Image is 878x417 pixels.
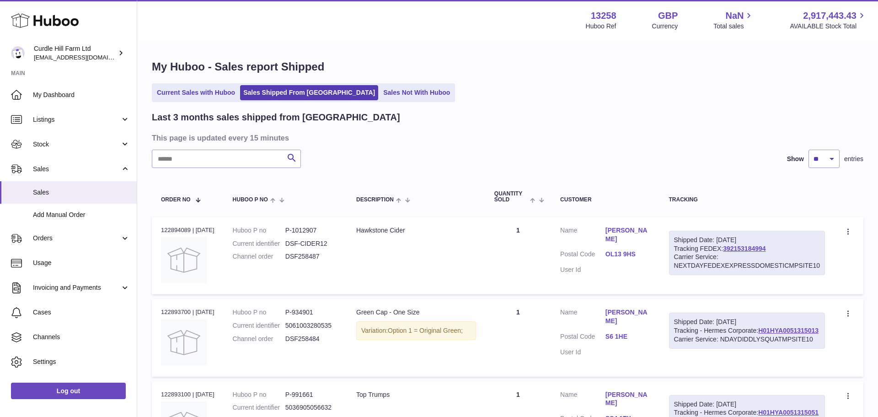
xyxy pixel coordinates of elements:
[787,155,804,163] label: Show
[560,332,605,343] dt: Postal Code
[605,226,651,244] a: [PERSON_NAME]
[758,409,819,416] a: H01HYA0051315051
[758,327,819,334] a: H01HYA0051315013
[33,333,130,341] span: Channels
[723,245,766,252] a: 392153184994
[161,308,214,316] div: 122893700 | [DATE]
[285,321,338,330] dd: 5061003280535
[713,22,754,31] span: Total sales
[11,46,25,60] img: internalAdmin-13258@internal.huboo.com
[658,10,678,22] strong: GBP
[674,236,820,244] div: Shipped Date: [DATE]
[669,313,825,349] div: Tracking - Hermes Corporate:
[605,308,651,325] a: [PERSON_NAME]
[356,226,476,235] div: Hawkstone Cider
[33,357,130,366] span: Settings
[669,197,825,203] div: Tracking
[33,165,120,173] span: Sales
[803,10,857,22] span: 2,917,443.43
[285,335,338,343] dd: DSF258484
[233,308,285,317] dt: Huboo P no
[152,111,400,124] h2: Last 3 months sales shipped from [GEOGRAPHIC_DATA]
[285,239,338,248] dd: DSF-CIDER12
[560,197,650,203] div: Customer
[233,226,285,235] dt: Huboo P no
[233,321,285,330] dt: Current identifier
[161,390,214,399] div: 122893100 | [DATE]
[33,308,130,317] span: Cases
[34,54,134,61] span: [EMAIL_ADDRESS][DOMAIN_NAME]
[388,327,463,334] span: Option 1 = Original Green;
[674,335,820,344] div: Carrier Service: NDAYDIDDLYSQUATMPSITE10
[161,320,207,365] img: no-photo.jpg
[560,390,605,410] dt: Name
[233,403,285,412] dt: Current identifier
[586,22,616,31] div: Huboo Ref
[152,60,863,74] h1: My Huboo - Sales report Shipped
[790,22,867,31] span: AVAILABLE Stock Total
[33,234,120,243] span: Orders
[33,91,130,99] span: My Dashboard
[285,403,338,412] dd: 5036905056632
[485,299,551,376] td: 1
[33,211,130,219] span: Add Manual Order
[285,252,338,261] dd: DSF258487
[161,237,207,283] img: no-photo.jpg
[33,140,120,149] span: Stock
[725,10,744,22] span: NaN
[152,133,861,143] h3: This page is updated every 15 minutes
[674,400,820,409] div: Shipped Date: [DATE]
[34,44,116,62] div: Curdle Hill Farm Ltd
[33,259,130,267] span: Usage
[605,332,651,341] a: S6 1HE
[285,308,338,317] dd: P-934901
[285,226,338,235] dd: P-1012907
[233,239,285,248] dt: Current identifier
[560,265,605,274] dt: User Id
[285,390,338,399] dd: P-991661
[356,321,476,340] div: Variation:
[233,335,285,343] dt: Channel order
[33,283,120,292] span: Invoicing and Payments
[240,85,378,100] a: Sales Shipped From [GEOGRAPHIC_DATA]
[560,226,605,246] dt: Name
[154,85,238,100] a: Current Sales with Huboo
[605,250,651,259] a: OL13 9HS
[669,231,825,276] div: Tracking FEDEX:
[494,191,528,203] span: Quantity Sold
[356,390,476,399] div: Top Trumps
[11,383,126,399] a: Log out
[591,10,616,22] strong: 13258
[713,10,754,31] a: NaN Total sales
[356,308,476,317] div: Green Cap - One Size
[161,197,191,203] span: Order No
[356,197,394,203] span: Description
[790,10,867,31] a: 2,917,443.43 AVAILABLE Stock Total
[560,348,605,357] dt: User Id
[560,250,605,261] dt: Postal Code
[485,217,551,294] td: 1
[844,155,863,163] span: entries
[233,252,285,261] dt: Channel order
[33,188,130,197] span: Sales
[233,390,285,399] dt: Huboo P no
[161,226,214,234] div: 122894089 | [DATE]
[380,85,453,100] a: Sales Not With Huboo
[33,115,120,124] span: Listings
[560,308,605,328] dt: Name
[652,22,678,31] div: Currency
[674,253,820,270] div: Carrier Service: NEXTDAYFEDEXEXPRESSDOMESTICMPSITE10
[605,390,651,408] a: [PERSON_NAME]
[233,197,268,203] span: Huboo P no
[674,318,820,326] div: Shipped Date: [DATE]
